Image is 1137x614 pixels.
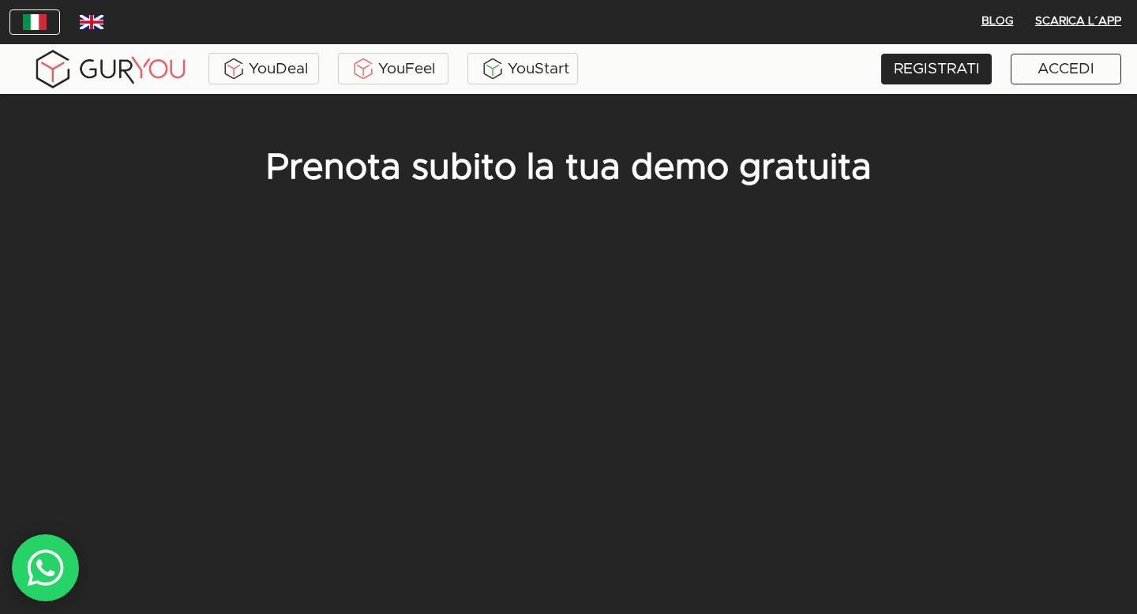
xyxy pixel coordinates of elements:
[23,14,47,30] img: italy.83948c3f.jpg
[1035,12,1121,32] span: Scarica l´App
[338,53,448,84] a: YouFeel
[853,431,1137,614] iframe: Chat Widget
[26,548,66,588] img: whatsAppIcon.04b8739f.svg
[342,57,445,80] div: YouFeel
[467,53,578,84] a: YouStart
[1011,54,1121,84] a: ACCEDI
[881,54,992,84] a: REGISTRATI
[481,57,505,80] img: BxzlDwAAAAABJRU5ErkJggg==
[978,12,1016,32] span: BLOG
[80,15,103,29] img: wDv7cRK3VHVvwAAACV0RVh0ZGF0ZTpjcmVhdGUAMjAxOC0wMy0yNVQwMToxNzoxMiswMDowMGv4vjwAAAAldEVYdGRhdGU6bW...
[853,431,1137,614] div: Widget chat
[222,57,246,80] img: ALVAdSatItgsAAAAAElFTkSuQmCC
[212,57,315,80] div: YouDeal
[351,57,375,80] img: KDuXBJLpDstiOJIlCPq11sr8c6VfEN1ke5YIAoPlCPqmrDPlQeIQgHlNqkP7FCiAKJQRHlC7RCaiHTHAlEEQLmFuo+mIt2xQB...
[250,143,887,193] p: Prenota subito la tua demo gratuita
[208,53,319,84] a: YouDeal
[972,9,1023,35] button: BLOG
[471,57,574,80] div: YouStart
[32,47,189,91] img: gyLogo01.5aaa2cff.png
[1029,9,1128,35] button: Scarica l´App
